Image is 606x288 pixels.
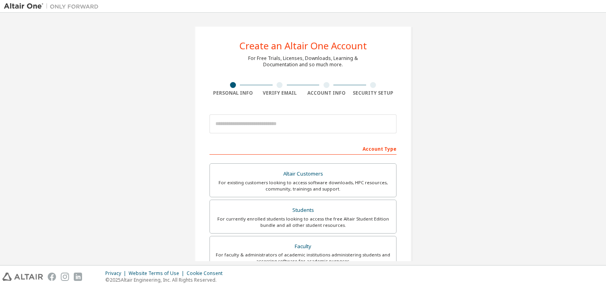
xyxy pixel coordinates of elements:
p: © 2025 Altair Engineering, Inc. All Rights Reserved. [105,277,227,283]
img: facebook.svg [48,273,56,281]
div: Security Setup [350,90,397,96]
div: For Free Trials, Licenses, Downloads, Learning & Documentation and so much more. [248,55,358,68]
div: Students [215,205,391,216]
div: Account Info [303,90,350,96]
img: linkedin.svg [74,273,82,281]
img: instagram.svg [61,273,69,281]
div: Faculty [215,241,391,252]
div: Altair Customers [215,168,391,180]
div: Verify Email [256,90,303,96]
div: Privacy [105,270,129,277]
img: Altair One [4,2,103,10]
div: For currently enrolled students looking to access the free Altair Student Edition bundle and all ... [215,216,391,228]
div: Cookie Consent [187,270,227,277]
div: Create an Altair One Account [239,41,367,50]
img: altair_logo.svg [2,273,43,281]
div: Personal Info [209,90,256,96]
div: Account Type [209,142,397,155]
div: Website Terms of Use [129,270,187,277]
div: For faculty & administrators of academic institutions administering students and accessing softwa... [215,252,391,264]
div: For existing customers looking to access software downloads, HPC resources, community, trainings ... [215,180,391,192]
